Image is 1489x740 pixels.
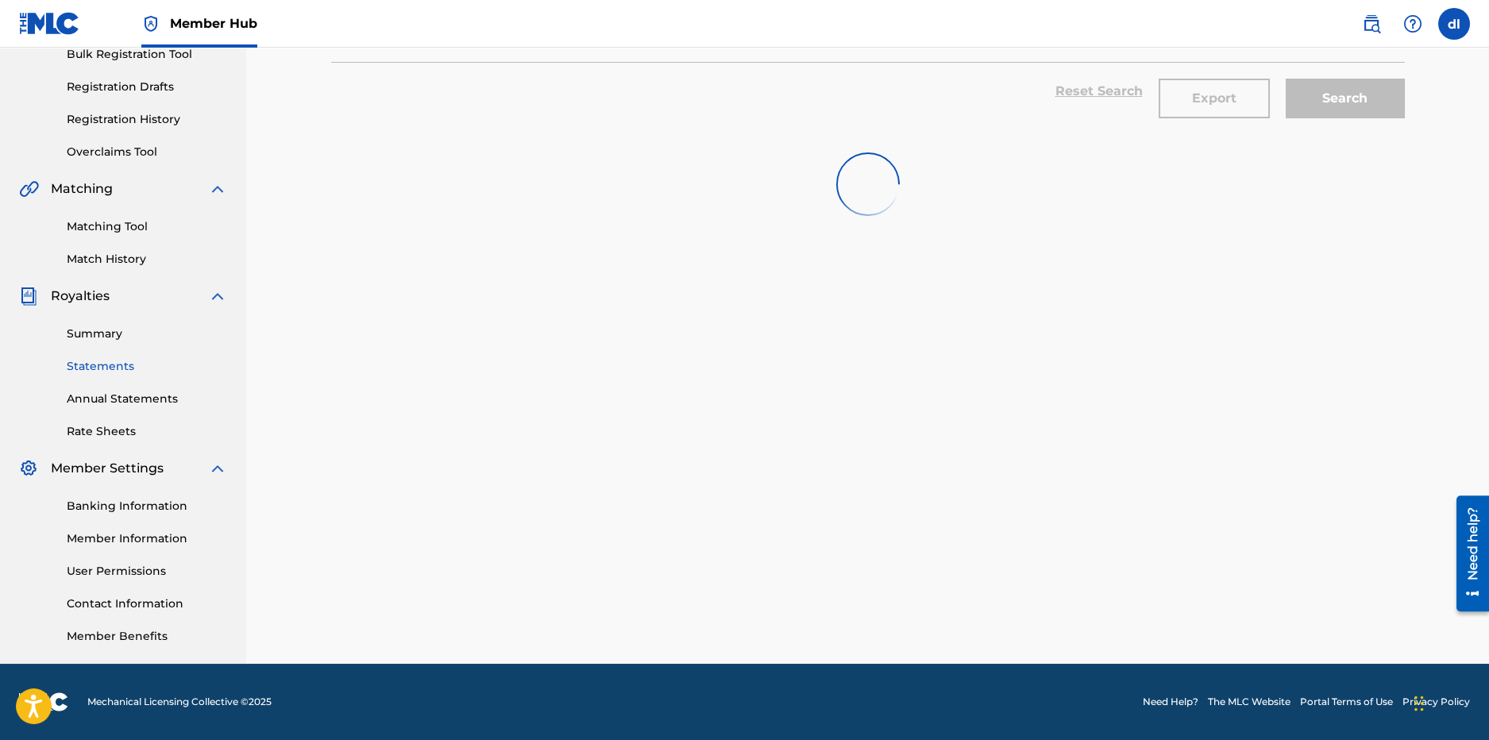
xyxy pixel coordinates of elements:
a: The MLC Website [1208,695,1290,709]
a: Member Benefits [67,628,227,645]
a: Bulk Registration Tool [67,46,227,63]
img: expand [208,179,227,198]
span: Member Settings [51,459,164,478]
a: Match History [67,251,227,268]
a: Banking Information [67,498,227,515]
a: Overclaims Tool [67,144,227,160]
iframe: Chat Widget [1410,664,1489,740]
img: expand [208,459,227,478]
img: preloader [836,152,900,216]
a: Portal Terms of Use [1300,695,1393,709]
span: Matching [51,179,113,198]
img: help [1403,14,1422,33]
img: Member Settings [19,459,38,478]
iframe: Resource Center [1445,489,1489,617]
a: Contact Information [67,595,227,612]
a: Summary [67,326,227,342]
img: Matching [19,179,39,198]
a: Rate Sheets [67,423,227,440]
img: Top Rightsholder [141,14,160,33]
a: Public Search [1356,8,1387,40]
a: Privacy Policy [1402,695,1470,709]
a: Registration History [67,111,227,128]
img: search [1362,14,1381,33]
a: Member Information [67,530,227,547]
a: Need Help? [1143,695,1198,709]
img: expand [208,287,227,306]
img: MLC Logo [19,12,80,35]
a: Statements [67,358,227,375]
img: Royalties [19,287,38,306]
a: User Permissions [67,563,227,580]
div: Help [1397,8,1429,40]
a: Matching Tool [67,218,227,235]
a: Registration Drafts [67,79,227,95]
span: Member Hub [170,14,257,33]
div: Drag [1414,680,1424,727]
span: Royalties [51,287,110,306]
span: Mechanical Licensing Collective © 2025 [87,695,272,709]
a: Annual Statements [67,391,227,407]
img: logo [19,692,68,711]
div: User Menu [1438,8,1470,40]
